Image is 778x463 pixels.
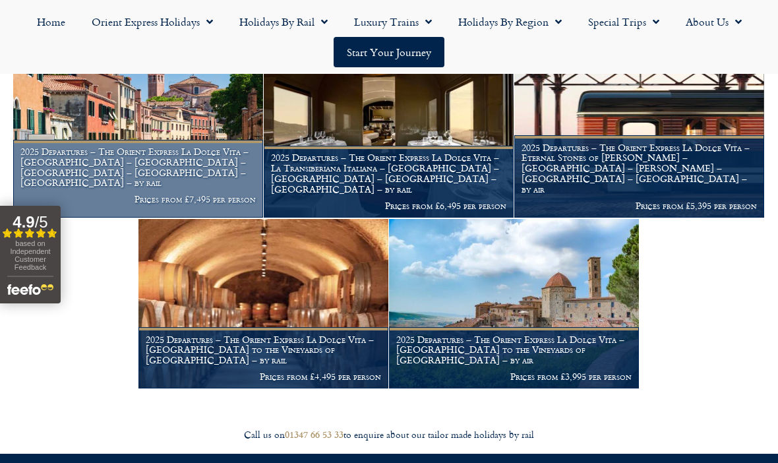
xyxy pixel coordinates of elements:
[20,429,758,441] div: Call us on to enquire about our tailor made holidays by rail
[389,219,640,390] a: 2025 Departures – The Orient Express La Dolce Vita – [GEOGRAPHIC_DATA] to the Vineyards of [GEOGR...
[285,427,344,441] a: 01347 66 53 33
[138,219,389,390] a: 2025 Departures – The Orient Express La Dolce Vita – [GEOGRAPHIC_DATA] to the Vineyards of [GEOGR...
[271,152,506,194] h1: 2025 Departures – The Orient Express La Dolce Vita – La Transiberiana Italiana – [GEOGRAPHIC_DATA...
[146,371,381,382] p: Prices from £4,495 per person
[522,142,757,195] h1: 2025 Departures – The Orient Express La Dolce Vita – Eternal Stones of [PERSON_NAME] – [GEOGRAPHI...
[24,7,78,37] a: Home
[20,194,256,204] p: Prices from £7,495 per person
[341,7,445,37] a: Luxury Trains
[575,7,673,37] a: Special Trips
[396,334,632,365] h1: 2025 Departures – The Orient Express La Dolce Vita – [GEOGRAPHIC_DATA] to the Vineyards of [GEOGR...
[514,47,765,218] a: 2025 Departures – The Orient Express La Dolce Vita – Eternal Stones of [PERSON_NAME] – [GEOGRAPHI...
[264,47,514,218] a: 2025 Departures – The Orient Express La Dolce Vita – La Transiberiana Italiana – [GEOGRAPHIC_DATA...
[334,37,444,67] a: Start your Journey
[13,47,264,218] a: 2025 Departures – The Orient Express La Dolce Vita – [GEOGRAPHIC_DATA] – [GEOGRAPHIC_DATA] – [GEO...
[226,7,341,37] a: Holidays by Rail
[78,7,226,37] a: Orient Express Holidays
[7,7,771,67] nav: Menu
[522,201,757,211] p: Prices from £5,395 per person
[673,7,755,37] a: About Us
[396,371,632,382] p: Prices from £3,995 per person
[271,201,506,211] p: Prices from £6,495 per person
[20,146,256,188] h1: 2025 Departures – The Orient Express La Dolce Vita – [GEOGRAPHIC_DATA] – [GEOGRAPHIC_DATA] – [GEO...
[146,334,381,365] h1: 2025 Departures – The Orient Express La Dolce Vita – [GEOGRAPHIC_DATA] to the Vineyards of [GEOGR...
[445,7,575,37] a: Holidays by Region
[13,47,263,218] img: Channel street, Venice Orient Express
